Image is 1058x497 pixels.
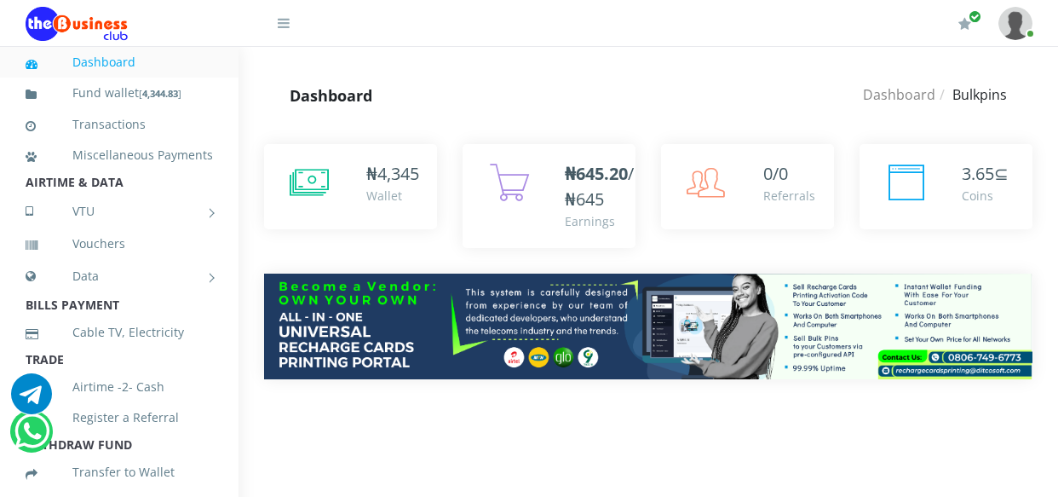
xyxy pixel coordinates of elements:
li: Bulkpins [935,84,1007,105]
a: VTU [26,190,213,233]
a: Transfer to Wallet [26,453,213,492]
a: Cable TV, Electricity [26,313,213,352]
i: Renew/Upgrade Subscription [958,17,971,31]
div: Earnings [565,212,634,230]
span: 4,345 [377,162,419,185]
small: [ ] [139,87,181,100]
a: Chat for support [14,424,49,452]
a: Data [26,255,213,298]
span: /₦645 [565,162,634,211]
a: Fund wallet[4,344.83] [26,73,213,113]
a: Dashboard [863,85,935,104]
strong: Dashboard [290,85,372,106]
a: Chat for support [11,386,52,414]
a: ₦645.20/₦645 Earnings [463,144,635,248]
b: ₦645.20 [565,162,628,185]
a: Vouchers [26,224,213,263]
a: Airtime -2- Cash [26,367,213,407]
a: Dashboard [26,43,213,82]
a: 0/0 Referrals [661,144,834,229]
a: Transactions [26,105,213,144]
div: Referrals [763,187,815,205]
div: ₦ [366,161,419,187]
span: 0/0 [763,162,788,185]
img: multitenant_rcp.png [264,274,1032,379]
div: ⊆ [962,161,1009,187]
img: User [998,7,1032,40]
a: Miscellaneous Payments [26,136,213,175]
img: Logo [26,7,128,41]
div: Coins [962,187,1009,205]
span: 3.65 [962,162,994,185]
div: Wallet [366,187,419,205]
span: Renew/Upgrade Subscription [969,10,981,23]
a: Register a Referral [26,398,213,437]
a: ₦4,345 Wallet [264,144,437,229]
b: 4,344.83 [142,87,178,100]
